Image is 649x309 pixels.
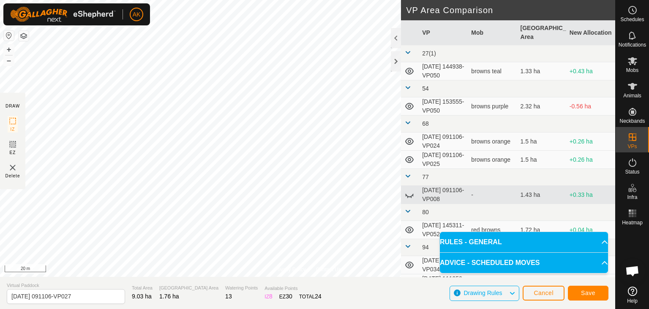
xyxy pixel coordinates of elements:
[19,31,29,41] button: Map Layers
[619,42,646,47] span: Notifications
[517,132,566,151] td: 1.5 ha
[225,293,232,300] span: 13
[627,298,638,303] span: Help
[471,102,513,111] div: browns purple
[419,62,468,80] td: [DATE] 144938-VP050
[517,97,566,116] td: 2.32 ha
[299,292,322,301] div: TOTAL
[10,7,116,22] img: Gallagher Logo
[316,266,341,273] a: Contact Us
[4,44,14,55] button: +
[622,220,643,225] span: Heatmap
[471,190,513,199] div: -
[419,97,468,116] td: [DATE] 153555-VP050
[419,221,468,239] td: [DATE] 145311-VP052
[568,286,608,301] button: Save
[566,97,615,116] td: -0.56 ha
[620,17,644,22] span: Schedules
[627,144,637,149] span: VPs
[159,284,218,292] span: [GEOGRAPHIC_DATA] Area
[7,282,125,289] span: Virtual Paddock
[627,195,637,200] span: Infra
[4,55,14,66] button: –
[523,286,564,301] button: Cancel
[265,292,272,301] div: IZ
[132,284,153,292] span: Total Area
[422,50,436,57] span: 27(1)
[315,293,322,300] span: 24
[422,244,429,251] span: 94
[406,5,615,15] h2: VP Area Comparison
[626,68,638,73] span: Mobs
[5,173,20,179] span: Delete
[286,293,292,300] span: 30
[616,283,649,307] a: Help
[623,93,641,98] span: Animals
[566,20,615,45] th: New Allocation
[464,290,502,296] span: Drawing Rules
[517,20,566,45] th: [GEOGRAPHIC_DATA] Area
[581,290,595,296] span: Save
[517,62,566,80] td: 1.33 ha
[422,85,429,92] span: 54
[517,274,566,292] td: 1.09 ha
[440,258,540,268] span: ADVICE - SCHEDULED MOVES
[440,237,502,247] span: RULES - GENERAL
[566,221,615,239] td: +0.04 ha
[5,103,20,109] div: DRAW
[468,20,517,45] th: Mob
[265,285,322,292] span: Available Points
[517,221,566,239] td: 1.72 ha
[517,186,566,204] td: 1.43 ha
[440,253,608,273] p-accordion-header: ADVICE - SCHEDULED MOVES
[566,151,615,169] td: +0.26 ha
[566,132,615,151] td: +0.26 ha
[422,174,429,180] span: 77
[566,62,615,80] td: +0.43 ha
[566,186,615,204] td: +0.33 ha
[619,119,645,124] span: Neckbands
[534,290,554,296] span: Cancel
[274,266,306,273] a: Privacy Policy
[279,292,292,301] div: EZ
[419,151,468,169] td: [DATE] 091106-VP025
[11,126,15,132] span: IZ
[422,120,429,127] span: 68
[471,67,513,76] div: browns teal
[471,155,513,164] div: browns orange
[471,137,513,146] div: browns orange
[419,186,468,204] td: [DATE] 091106-VP008
[419,20,468,45] th: VP
[10,149,16,156] span: EZ
[159,293,179,300] span: 1.76 ha
[566,274,615,292] td: +0.67 ha
[8,163,18,173] img: VP
[471,226,513,235] div: red browns
[419,132,468,151] td: [DATE] 091106-VP024
[133,10,141,19] span: AK
[4,30,14,41] button: Reset Map
[422,209,429,215] span: 80
[419,256,468,274] td: [DATE] 111950-VP034
[625,169,639,174] span: Status
[132,293,152,300] span: 9.03 ha
[225,284,258,292] span: Watering Points
[269,293,273,300] span: 8
[620,258,645,284] div: Open chat
[440,232,608,252] p-accordion-header: RULES - GENERAL
[517,151,566,169] td: 1.5 ha
[419,274,468,292] td: [DATE] 111950-VP035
